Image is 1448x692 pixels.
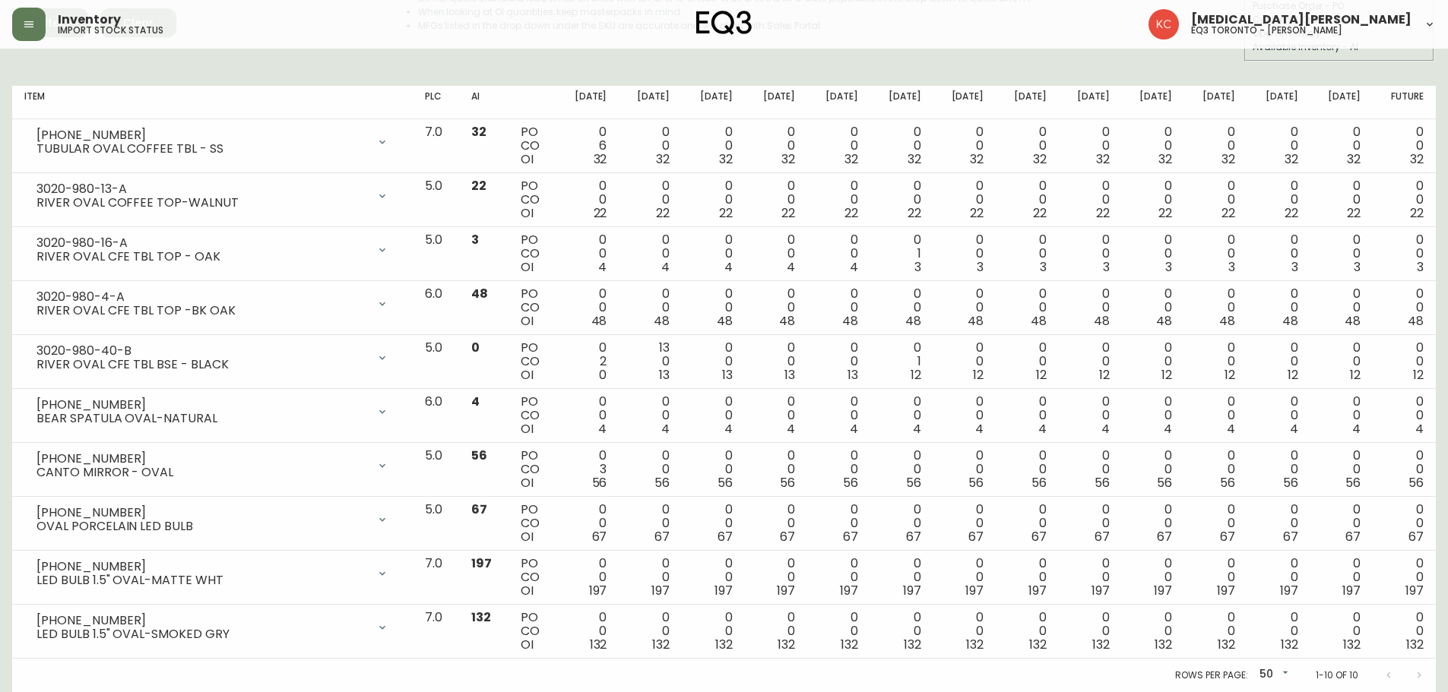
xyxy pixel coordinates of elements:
[413,497,459,551] td: 5.0
[694,503,733,544] div: 0 0
[1322,179,1361,220] div: 0 0
[1354,258,1361,276] span: 3
[1008,233,1047,274] div: 0 0
[1259,449,1298,490] div: 0 0
[1283,474,1298,491] span: 56
[569,449,607,490] div: 0 3
[1008,449,1047,490] div: 0 0
[1196,449,1235,490] div: 0 0
[631,233,670,274] div: 0 0
[656,150,670,168] span: 32
[556,86,619,119] th: [DATE]
[521,395,544,436] div: PO CO
[819,503,858,544] div: 0 0
[843,474,858,491] span: 56
[1134,449,1173,490] div: 0 0
[24,125,401,159] div: [PHONE_NUMBER]TUBULAR OVAL COFFEE TBL - SS
[1288,366,1298,384] span: 12
[661,258,670,276] span: 4
[819,449,858,490] div: 0 0
[471,393,480,410] span: 4
[1410,204,1424,222] span: 22
[870,86,933,119] th: [DATE]
[471,285,488,302] span: 48
[1385,233,1424,274] div: 0 0
[58,14,121,26] span: Inventory
[521,474,534,491] span: OI
[946,449,984,490] div: 0 0
[1134,395,1173,436] div: 0 0
[882,233,921,274] div: 0 1
[722,366,733,384] span: 13
[36,196,367,210] div: RIVER OVAL COFFEE TOP-WALNUT
[631,503,670,544] div: 0 0
[598,420,607,438] span: 4
[1259,287,1298,328] div: 0 0
[1071,341,1110,382] div: 0 0
[933,86,996,119] th: [DATE]
[619,86,682,119] th: [DATE]
[1161,366,1172,384] span: 12
[882,503,921,544] div: 0 0
[521,287,544,328] div: PO CO
[819,287,858,328] div: 0 0
[882,179,921,220] div: 0 0
[413,86,459,119] th: PLC
[659,366,670,384] span: 13
[757,341,796,382] div: 0 0
[970,204,984,222] span: 22
[694,449,733,490] div: 0 0
[724,258,733,276] span: 4
[1219,312,1235,330] span: 48
[36,250,367,264] div: RIVER OVAL CFE TBL TOP - OAK
[12,86,413,119] th: Item
[1350,366,1361,384] span: 12
[1345,312,1361,330] span: 48
[569,503,607,544] div: 0 0
[908,204,921,222] span: 22
[36,290,367,304] div: 3020-980-4-A
[1259,395,1298,436] div: 0 0
[1322,341,1361,382] div: 0 0
[946,395,984,436] div: 0 0
[1410,150,1424,168] span: 32
[1225,366,1235,384] span: 12
[413,443,459,497] td: 5.0
[36,142,367,156] div: TUBULAR OVAL COFFEE TBL - SS
[1122,86,1185,119] th: [DATE]
[1259,179,1298,220] div: 0 0
[882,341,921,382] div: 0 1
[1099,366,1110,384] span: 12
[757,125,796,166] div: 0 0
[780,474,795,491] span: 56
[1134,125,1173,166] div: 0 0
[1134,287,1173,328] div: 0 0
[1033,150,1047,168] span: 32
[719,150,733,168] span: 32
[1253,662,1291,687] div: 50
[1008,395,1047,436] div: 0 0
[1031,474,1047,491] span: 56
[24,341,401,374] div: 3020-980-40-BRIVER OVAL CFE TBL BSE - BLACK
[882,395,921,436] div: 0 0
[1345,474,1361,491] span: 56
[1071,125,1110,166] div: 0 0
[968,312,984,330] span: 48
[946,287,984,328] div: 0 0
[780,528,795,545] span: 67
[1165,258,1172,276] span: 3
[1094,312,1110,330] span: 48
[521,366,534,384] span: OI
[1259,125,1298,166] div: 0 0
[1413,366,1424,384] span: 12
[1385,287,1424,328] div: 0 0
[819,395,858,436] div: 0 0
[1322,503,1361,544] div: 0 0
[521,204,534,222] span: OI
[970,150,984,168] span: 32
[1149,9,1179,39] img: 6487344ffbf0e7f3b216948508909409
[24,557,401,590] div: [PHONE_NUMBER]LED BULB 1.5" OVAL-MATTE WHT
[1096,204,1110,222] span: 22
[819,179,858,220] div: 0 0
[459,86,509,119] th: AI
